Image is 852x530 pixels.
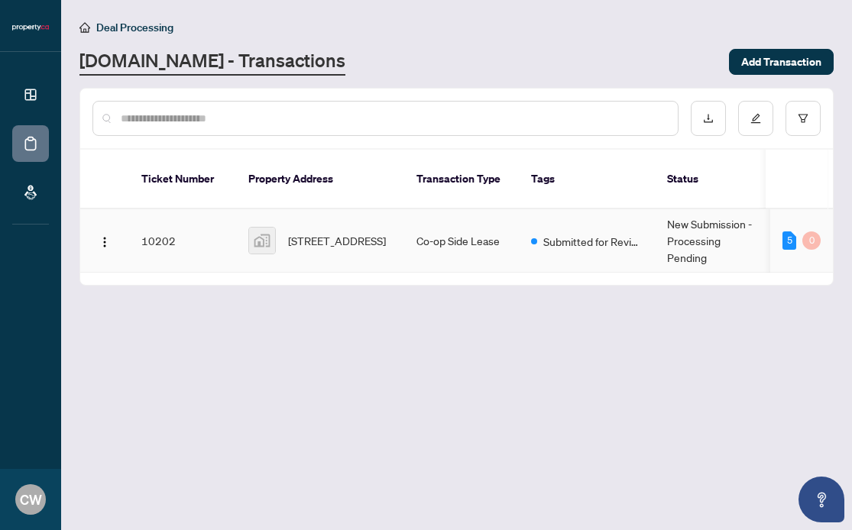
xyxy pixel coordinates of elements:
[786,101,821,136] button: filter
[249,228,275,254] img: thumbnail-img
[20,489,42,510] span: CW
[543,233,643,250] span: Submitted for Review
[799,477,844,522] button: Open asap
[129,150,236,209] th: Ticket Number
[96,21,173,34] span: Deal Processing
[79,22,90,33] span: home
[92,228,117,253] button: Logo
[404,209,519,273] td: Co-op Side Lease
[655,150,769,209] th: Status
[782,231,796,250] div: 5
[129,209,236,273] td: 10202
[655,209,769,273] td: New Submission - Processing Pending
[236,150,404,209] th: Property Address
[79,48,345,76] a: [DOMAIN_NAME] - Transactions
[802,231,821,250] div: 0
[691,101,726,136] button: download
[12,23,49,32] img: logo
[703,113,714,124] span: download
[750,113,761,124] span: edit
[99,236,111,248] img: Logo
[741,50,821,74] span: Add Transaction
[288,232,386,249] span: [STREET_ADDRESS]
[729,49,834,75] button: Add Transaction
[798,113,808,124] span: filter
[738,101,773,136] button: edit
[404,150,519,209] th: Transaction Type
[519,150,655,209] th: Tags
